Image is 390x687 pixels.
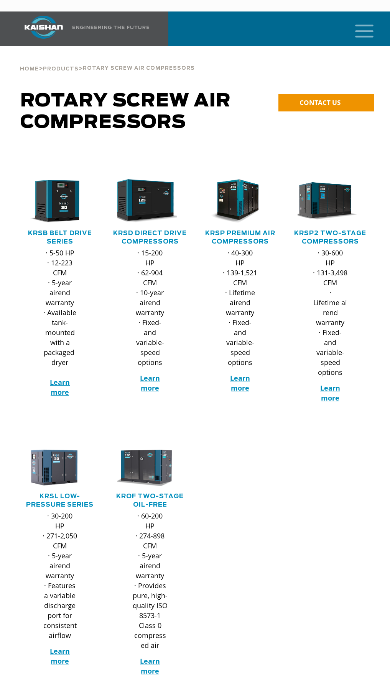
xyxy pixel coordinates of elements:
p: · 60-200 HP · 274-898 CFM · 5-year airend warranty · Provides pure, high-quality ISO 8573-1 Class... [133,511,168,650]
a: Learn more [50,378,70,397]
div: krsb30 [27,179,93,223]
a: Learn more [320,383,340,402]
a: KRSP2 Two-Stage Compressors [294,230,366,245]
a: mobile menu [352,22,365,35]
span: Products [43,67,79,72]
a: KRSP Premium Air Compressors [205,230,275,245]
img: krsd125 [112,179,177,223]
div: krsp150 [207,179,273,223]
div: krsl30 [27,449,93,486]
a: KRSL Low-Pressure Series [26,493,94,508]
a: Learn more [140,373,160,393]
img: krsb30 [21,179,87,223]
img: krsp150 [202,179,267,223]
span: CONTACT US [299,98,341,107]
a: KROF TWO-STAGE OIL-FREE [116,493,184,508]
p: · 40-300 HP · 139-1,521 CFM · Lifetime airend warranty · Fixed- and variable-speed options [223,248,258,367]
span: Rotary Screw Air Compressors [20,92,231,132]
div: krof132 [117,449,183,486]
a: Kaishan USA [15,11,151,46]
img: krsp350 [292,179,357,223]
a: CONTACT US [278,94,374,111]
a: Products [43,65,79,72]
p: · 15-200 HP · 62-904 CFM · 10-year airend warranty · Fixed- and variable-speed options [133,248,168,367]
a: KRSD Direct Drive Compressors [113,230,187,245]
p: · 5-50 HP · 12-223 CFM · 5-year airend warranty · Available tank-mounted with a packaged dryer [43,248,77,397]
p: · 30-200 HP · 271-2,050 CFM · 5-year airend warranty · Features a variable discharge port for con... [43,511,77,640]
a: Learn more [140,656,160,676]
img: krsl30 [21,449,87,486]
div: krsd125 [117,179,183,223]
p: · 30-600 HP · 131-3,498 CFM · Lifetime airend warranty · Fixed- and variable-speed options [313,248,348,377]
div: > > [20,46,195,75]
a: Learn more [230,373,250,393]
span: Home [20,67,39,72]
a: Learn more [50,646,70,666]
img: krof132 [112,449,177,486]
a: KRSB Belt Drive Series [28,230,92,245]
img: Engineering the future [72,26,149,29]
div: krsp350 [298,179,363,223]
a: Home [20,65,39,72]
span: Rotary Screw Air Compressors [83,66,195,71]
img: kaishan logo [15,16,72,39]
